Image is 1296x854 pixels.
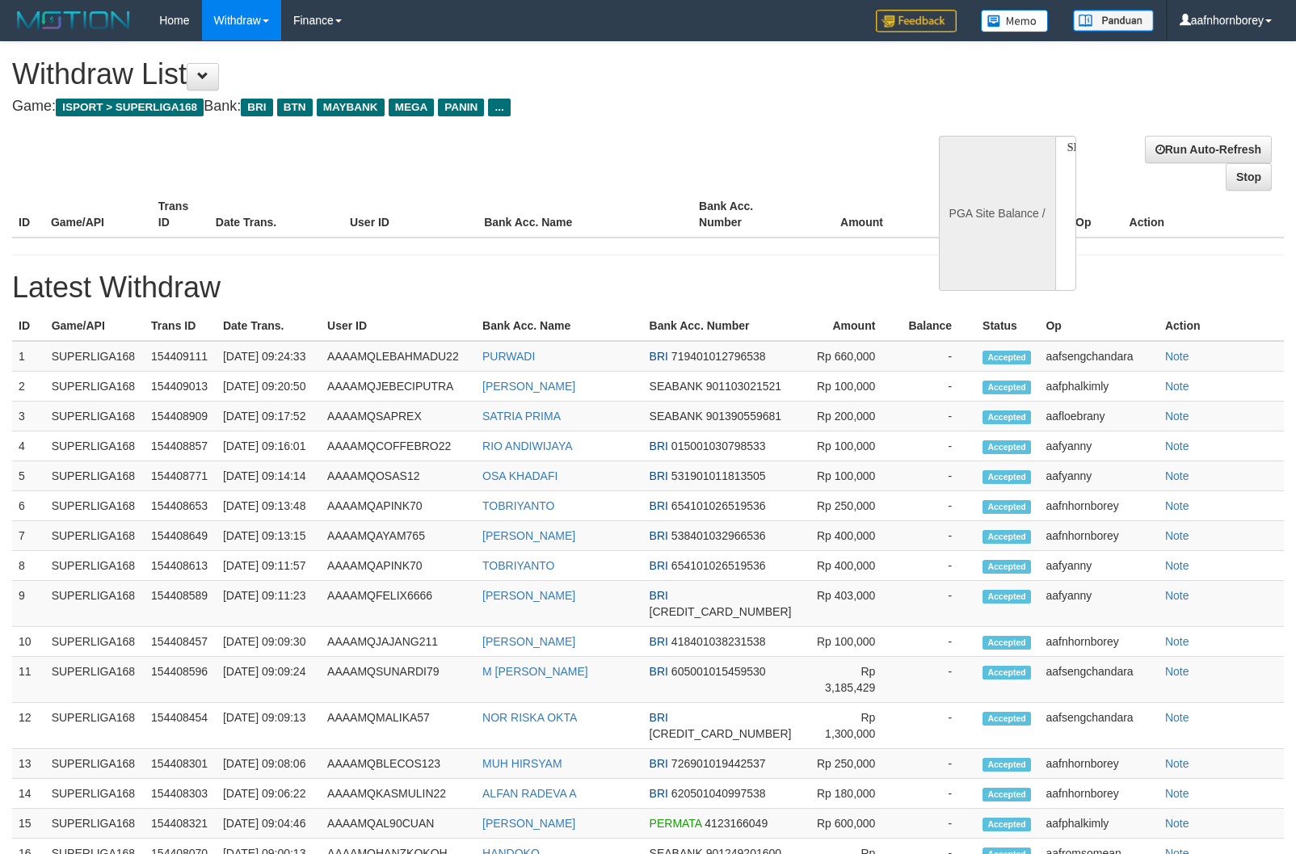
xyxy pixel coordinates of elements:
[803,402,900,431] td: Rp 200,000
[45,521,145,551] td: SUPERLIGA168
[899,461,976,491] td: -
[1039,779,1159,809] td: aafnhornborey
[145,402,217,431] td: 154408909
[899,627,976,657] td: -
[321,431,476,461] td: AAAAMQCOFFEBRO22
[650,757,668,770] span: BRI
[45,657,145,703] td: SUPERLIGA168
[321,461,476,491] td: AAAAMQOSAS12
[899,311,976,341] th: Balance
[45,779,145,809] td: SUPERLIGA168
[1165,757,1189,770] a: Note
[650,589,668,602] span: BRI
[650,727,792,740] span: [CREDIT_CARD_NUMBER]
[907,191,1006,238] th: Balance
[12,461,45,491] td: 5
[45,581,145,627] td: SUPERLIGA168
[12,703,45,749] td: 12
[1165,635,1189,648] a: Note
[45,341,145,372] td: SUPERLIGA168
[899,491,976,521] td: -
[803,749,900,779] td: Rp 250,000
[321,779,476,809] td: AAAAMQKASMULIN22
[983,758,1031,772] span: Accepted
[671,635,766,648] span: 418401038231538
[482,665,588,678] a: M [PERSON_NAME]
[217,461,321,491] td: [DATE] 09:14:14
[12,657,45,703] td: 11
[899,372,976,402] td: -
[981,10,1049,32] img: Button%20Memo.svg
[12,521,45,551] td: 7
[939,136,1055,291] div: PGA Site Balance /
[321,749,476,779] td: AAAAMQBLECOS123
[983,530,1031,544] span: Accepted
[482,589,575,602] a: [PERSON_NAME]
[876,10,957,32] img: Feedback.jpg
[650,817,702,830] span: PERMATA
[12,341,45,372] td: 1
[12,271,1284,304] h1: Latest Withdraw
[803,491,900,521] td: Rp 250,000
[12,809,45,839] td: 15
[482,410,561,423] a: SATRIA PRIMA
[482,757,562,770] a: MUH HIRSYAM
[1039,749,1159,779] td: aafnhornborey
[343,191,478,238] th: User ID
[482,350,535,363] a: PURWADI
[899,402,976,431] td: -
[899,657,976,703] td: -
[899,431,976,461] td: -
[803,521,900,551] td: Rp 400,000
[803,657,900,703] td: Rp 3,185,429
[1165,787,1189,800] a: Note
[321,402,476,431] td: AAAAMQSAPREX
[217,491,321,521] td: [DATE] 09:13:48
[899,779,976,809] td: -
[671,499,766,512] span: 654101026519536
[321,581,476,627] td: AAAAMQFELIX6666
[706,380,781,393] span: 901103021521
[209,191,343,238] th: Date Trans.
[899,749,976,779] td: -
[45,551,145,581] td: SUPERLIGA168
[12,99,848,115] h4: Game: Bank:
[983,818,1031,831] span: Accepted
[1039,657,1159,703] td: aafsengchandara
[45,749,145,779] td: SUPERLIGA168
[983,440,1031,454] span: Accepted
[1165,589,1189,602] a: Note
[803,311,900,341] th: Amount
[145,491,217,521] td: 154408653
[671,665,766,678] span: 605001015459530
[671,440,766,452] span: 015001030798533
[482,440,573,452] a: RIO ANDIWIJAYA
[482,469,558,482] a: OSA KHADAFI
[217,431,321,461] td: [DATE] 09:16:01
[650,605,792,618] span: [CREDIT_CARD_NUMBER]
[217,657,321,703] td: [DATE] 09:09:24
[145,341,217,372] td: 154409111
[217,341,321,372] td: [DATE] 09:24:33
[145,311,217,341] th: Trans ID
[321,341,476,372] td: AAAAMQLEBAHMADU22
[803,627,900,657] td: Rp 100,000
[12,779,45,809] td: 14
[899,703,976,749] td: -
[1159,311,1284,341] th: Action
[803,341,900,372] td: Rp 660,000
[482,711,577,724] a: NOR RISKA OKTA
[488,99,510,116] span: ...
[671,350,766,363] span: 719401012796538
[650,787,668,800] span: BRI
[706,410,781,423] span: 901390559681
[803,703,900,749] td: Rp 1,300,000
[803,551,900,581] td: Rp 400,000
[650,410,703,423] span: SEABANK
[321,809,476,839] td: AAAAMQAL90CUAN
[1039,809,1159,839] td: aafphalkimly
[803,809,900,839] td: Rp 600,000
[899,581,976,627] td: -
[976,311,1039,341] th: Status
[650,469,668,482] span: BRI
